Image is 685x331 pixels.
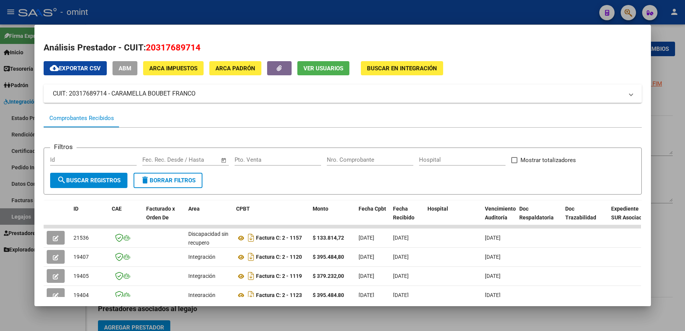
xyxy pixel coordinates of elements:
[185,201,233,234] datatable-header-cell: Area
[256,273,302,279] strong: Factura C: 2 - 1119
[188,231,228,246] span: Discapacidad sin recupero
[313,254,344,260] strong: $ 395.484,80
[297,61,349,75] button: Ver Usuarios
[44,41,642,54] h2: Análisis Prestador - CUIT:
[562,201,608,234] datatable-header-cell: Doc Trazabilidad
[246,270,256,282] i: Descargar documento
[112,206,122,212] span: CAE
[57,175,66,185] mat-icon: search
[146,206,175,221] span: Facturado x Orden De
[310,201,356,234] datatable-header-cell: Monto
[246,289,256,301] i: Descargar documento
[659,305,677,323] iframe: Intercom live chat
[233,201,310,234] datatable-header-cell: CPBT
[482,201,516,234] datatable-header-cell: Vencimiento Auditoría
[134,173,202,188] button: Borrar Filtros
[44,61,107,75] button: Exportar CSV
[359,254,374,260] span: [DATE]
[427,206,448,212] span: Hospital
[256,235,302,241] strong: Factura C: 2 - 1157
[359,292,374,298] span: [DATE]
[70,201,109,234] datatable-header-cell: ID
[73,206,78,212] span: ID
[485,206,516,221] span: Vencimiento Auditoría
[49,114,114,123] div: Comprobantes Recibidos
[149,65,197,72] span: ARCA Impuestos
[215,65,255,72] span: ARCA Padrón
[50,142,77,152] h3: Filtros
[361,61,443,75] button: Buscar en Integración
[367,65,437,72] span: Buscar en Integración
[209,61,261,75] button: ARCA Padrón
[236,206,250,212] span: CPBT
[393,254,409,260] span: [DATE]
[188,273,215,279] span: Integración
[188,206,200,212] span: Area
[520,156,576,165] span: Mostrar totalizadores
[516,201,562,234] datatable-header-cell: Doc Respaldatoria
[393,235,409,241] span: [DATE]
[313,292,344,298] strong: $ 395.484,80
[50,173,127,188] button: Buscar Registros
[140,175,150,185] mat-icon: delete
[50,65,101,72] span: Exportar CSV
[608,201,650,234] datatable-header-cell: Expediente SUR Asociado
[359,206,386,212] span: Fecha Cpbt
[519,206,554,221] span: Doc Respaldatoria
[57,177,121,184] span: Buscar Registros
[113,61,137,75] button: ABM
[246,232,256,244] i: Descargar documento
[73,254,89,260] span: 19407
[73,273,89,279] span: 19405
[180,156,217,163] input: Fecha fin
[359,235,374,241] span: [DATE]
[313,235,344,241] strong: $ 133.814,72
[109,201,143,234] datatable-header-cell: CAE
[393,206,414,221] span: Fecha Recibido
[140,177,196,184] span: Borrar Filtros
[143,201,185,234] datatable-header-cell: Facturado x Orden De
[485,254,501,260] span: [DATE]
[313,273,344,279] strong: $ 379.232,00
[188,292,215,298] span: Integración
[359,273,374,279] span: [DATE]
[143,61,204,75] button: ARCA Impuestos
[73,292,89,298] span: 19404
[119,65,131,72] span: ABM
[485,292,501,298] span: [DATE]
[73,235,89,241] span: 21536
[53,89,623,98] mat-panel-title: CUIT: 20317689714 - CARAMELLA BOUBET FRANCO
[44,84,642,103] mat-expansion-panel-header: CUIT: 20317689714 - CARAMELLA BOUBET FRANCO
[303,65,343,72] span: Ver Usuarios
[219,156,228,165] button: Open calendar
[313,206,328,212] span: Monto
[146,42,201,52] span: 20317689714
[356,201,390,234] datatable-header-cell: Fecha Cpbt
[611,206,645,221] span: Expediente SUR Asociado
[142,156,173,163] input: Fecha inicio
[424,201,482,234] datatable-header-cell: Hospital
[50,63,59,73] mat-icon: cloud_download
[256,292,302,299] strong: Factura C: 2 - 1123
[565,206,596,221] span: Doc Trazabilidad
[485,273,501,279] span: [DATE]
[246,251,256,263] i: Descargar documento
[393,273,409,279] span: [DATE]
[188,254,215,260] span: Integración
[390,201,424,234] datatable-header-cell: Fecha Recibido
[256,254,302,260] strong: Factura C: 2 - 1120
[485,235,501,241] span: [DATE]
[393,292,409,298] span: [DATE]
